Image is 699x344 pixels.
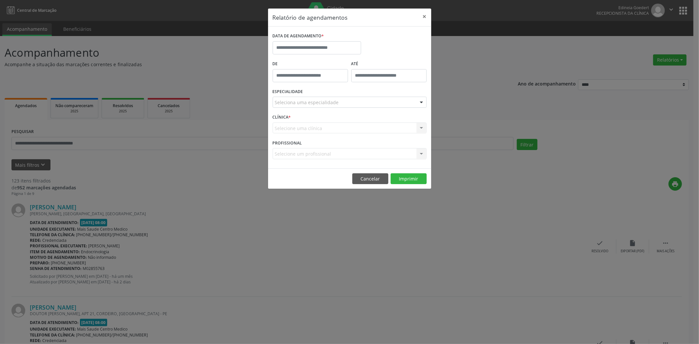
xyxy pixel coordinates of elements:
[273,13,348,22] h5: Relatório de agendamentos
[391,173,427,184] button: Imprimir
[273,31,324,41] label: DATA DE AGENDAMENTO
[273,138,302,148] label: PROFISSIONAL
[351,59,427,69] label: ATÉ
[273,112,291,123] label: CLÍNICA
[352,173,388,184] button: Cancelar
[273,87,303,97] label: ESPECIALIDADE
[273,59,348,69] label: De
[275,99,339,106] span: Seleciona uma especialidade
[418,9,431,25] button: Close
